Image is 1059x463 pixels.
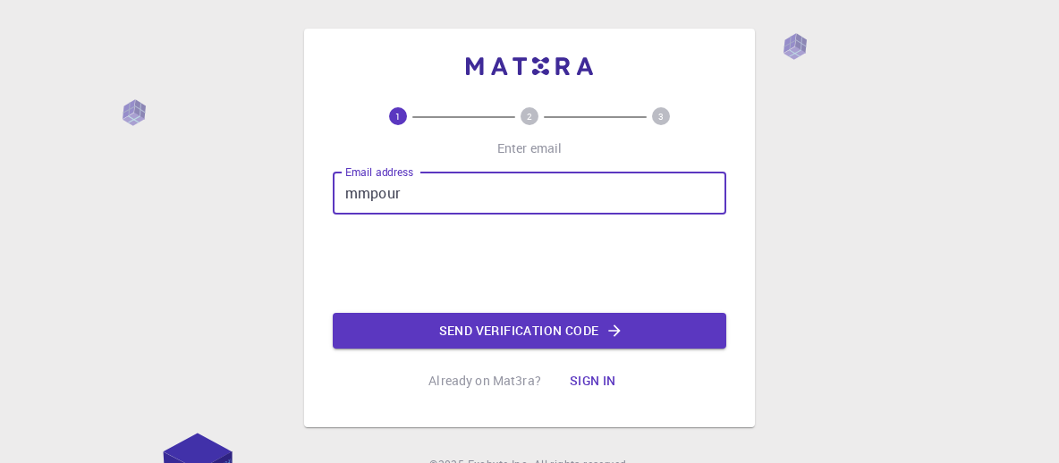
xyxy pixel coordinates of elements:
iframe: reCAPTCHA [394,229,665,299]
text: 1 [395,110,401,122]
p: Already on Mat3ra? [428,372,541,390]
label: Email address [345,164,413,180]
button: Sign in [555,363,631,399]
text: 3 [658,110,664,122]
button: Send verification code [333,313,726,349]
text: 2 [527,110,532,122]
p: Enter email [497,139,563,157]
